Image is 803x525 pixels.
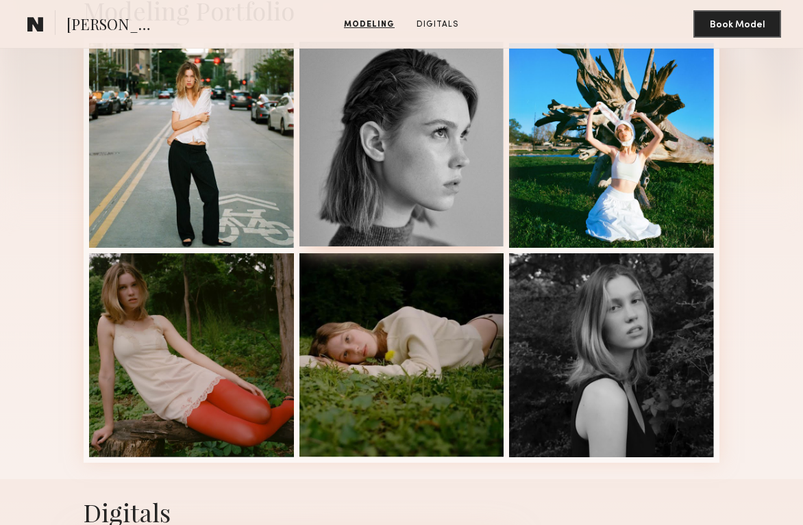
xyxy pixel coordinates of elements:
a: Modeling [338,18,400,31]
a: Digitals [411,18,465,31]
button: Book Model [693,10,781,38]
a: Book Model [693,18,781,29]
span: [PERSON_NAME] [66,14,162,38]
